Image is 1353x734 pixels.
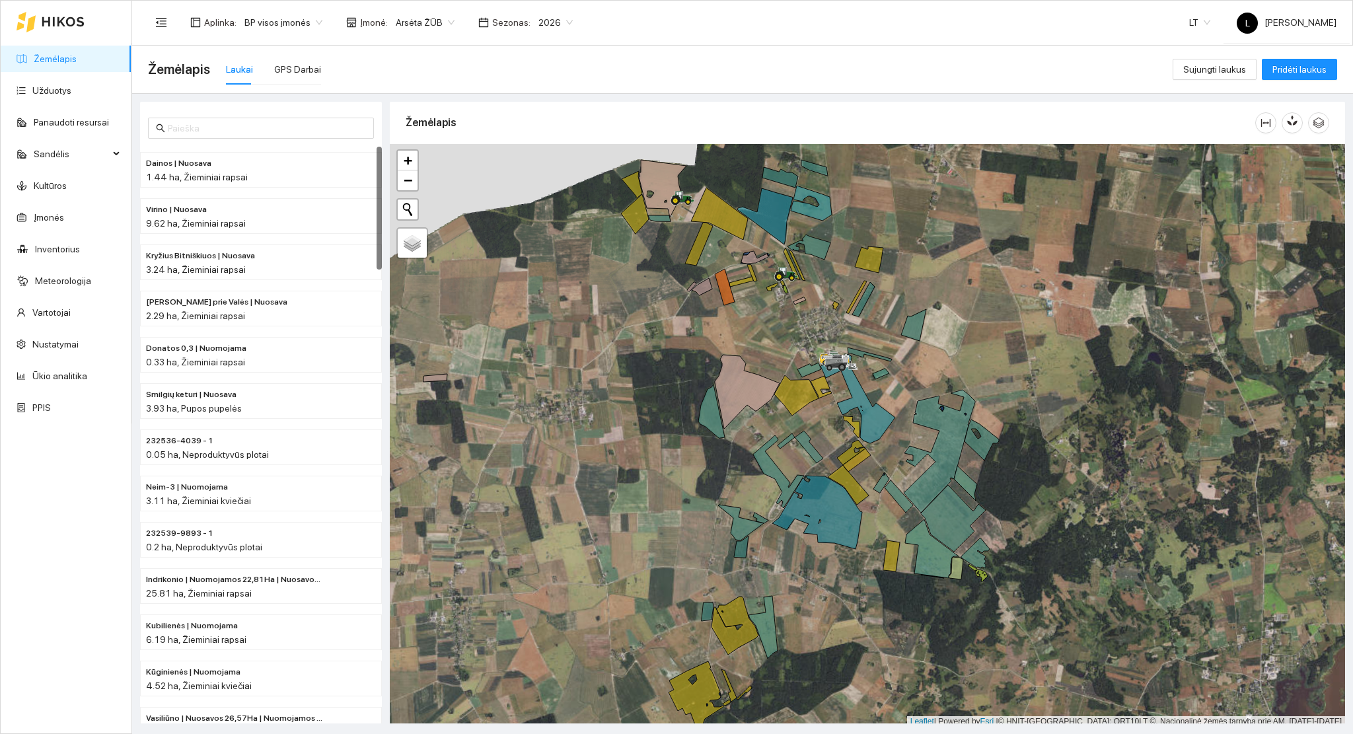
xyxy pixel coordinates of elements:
[980,717,994,726] a: Esri
[146,542,262,552] span: 0.2 ha, Neproduktyvūs plotai
[32,371,87,381] a: Ūkio analitika
[32,339,79,349] a: Nustatymai
[146,357,245,367] span: 0.33 ha, Žieminiai rapsai
[146,172,248,182] span: 1.44 ha, Žieminiai rapsai
[146,342,246,355] span: Donatos 0,3 | Nuomojama
[398,151,418,170] a: Zoom in
[146,449,269,460] span: 0.05 ha, Neproduktyvūs plotai
[1189,13,1210,32] span: LT
[1262,64,1337,75] a: Pridėti laukus
[146,588,252,599] span: 25.81 ha, Žieminiai rapsai
[156,124,165,133] span: search
[32,402,51,413] a: PPIS
[146,203,207,216] span: Virino | Nuosava
[1173,59,1257,80] button: Sujungti laukus
[244,13,322,32] span: BP visos įmonės
[146,157,211,170] span: Dainos | Nuosava
[35,275,91,286] a: Meteorologija
[907,716,1345,727] div: | Powered by © HNIT-[GEOGRAPHIC_DATA]; ORT10LT ©, Nacionalinė žemės tarnyba prie AM, [DATE]-[DATE]
[34,54,77,64] a: Žemėlapis
[404,152,412,168] span: +
[146,311,245,321] span: 2.29 ha, Žieminiai rapsai
[146,712,323,725] span: Vasiliūno | Nuosavos 26,57Ha | Nuomojamos 24,15Ha
[155,17,167,28] span: menu-fold
[396,13,455,32] span: Arsėta ŽŪB
[1245,13,1250,34] span: L
[34,212,64,223] a: Įmonės
[148,9,174,36] button: menu-fold
[146,573,323,586] span: Indrikonio | Nuomojamos 22,81Ha | Nuosavos 3,00 Ha
[404,172,412,188] span: −
[146,680,252,691] span: 4.52 ha, Žieminiai kviečiai
[1183,62,1246,77] span: Sujungti laukus
[226,62,253,77] div: Laukai
[146,527,213,540] span: 232539-9893 - 1
[398,200,418,219] button: Initiate a new search
[1256,118,1276,128] span: column-width
[146,666,240,679] span: Kūginienės | Nuomojama
[148,59,210,80] span: Žemėlapis
[398,229,427,258] a: Layers
[146,481,228,494] span: Neim-3 | Nuomojama
[32,85,71,96] a: Užduotys
[346,17,357,28] span: shop
[204,15,237,30] span: Aplinka :
[1173,64,1257,75] a: Sujungti laukus
[168,121,366,135] input: Paieška
[34,180,67,191] a: Kultūros
[34,117,109,128] a: Panaudoti resursai
[996,717,998,726] span: |
[146,634,246,645] span: 6.19 ha, Žieminiai rapsai
[492,15,530,30] span: Sezonas :
[146,218,246,229] span: 9.62 ha, Žieminiai rapsai
[190,17,201,28] span: layout
[146,620,238,632] span: Kubilienės | Nuomojama
[1255,112,1276,133] button: column-width
[146,296,287,309] span: Rolando prie Valės | Nuosava
[1262,59,1337,80] button: Pridėti laukus
[146,403,242,414] span: 3.93 ha, Pupos pupelės
[146,495,251,506] span: 3.11 ha, Žieminiai kviečiai
[146,250,255,262] span: Kryžius Bitniškiuos | Nuosava
[360,15,388,30] span: Įmonė :
[398,170,418,190] a: Zoom out
[34,141,109,167] span: Sandėlis
[1272,62,1327,77] span: Pridėti laukus
[406,104,1255,141] div: Žemėlapis
[146,435,213,447] span: 232536-4039 - 1
[146,264,246,275] span: 3.24 ha, Žieminiai rapsai
[1237,17,1336,28] span: [PERSON_NAME]
[274,62,321,77] div: GPS Darbai
[32,307,71,318] a: Vartotojai
[35,244,80,254] a: Inventorius
[478,17,489,28] span: calendar
[146,388,237,401] span: Smilgių keturi | Nuosava
[538,13,573,32] span: 2026
[910,717,934,726] a: Leaflet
